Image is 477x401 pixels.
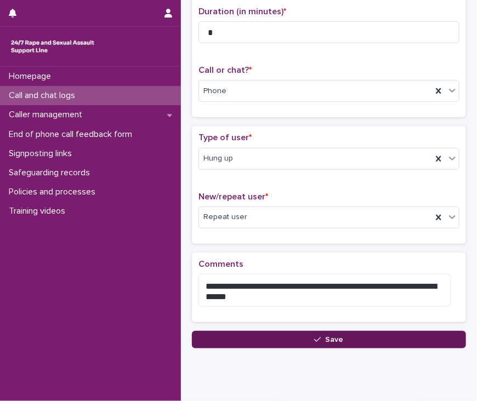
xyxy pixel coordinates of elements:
[4,129,141,140] p: End of phone call feedback form
[192,331,466,348] button: Save
[4,168,99,178] p: Safeguarding records
[198,66,252,75] span: Call or chat?
[203,85,226,97] span: Phone
[4,90,84,101] p: Call and chat logs
[326,336,344,343] span: Save
[4,187,104,197] p: Policies and processes
[203,211,247,223] span: Repeat user
[4,110,91,120] p: Caller management
[4,71,60,82] p: Homepage
[4,148,81,159] p: Signposting links
[198,260,243,268] span: Comments
[9,36,96,58] img: rhQMoQhaT3yELyF149Cw
[198,133,252,142] span: Type of user
[198,192,268,201] span: New/repeat user
[203,153,233,164] span: Hung up
[4,206,74,216] p: Training videos
[198,7,286,16] span: Duration (in minutes)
